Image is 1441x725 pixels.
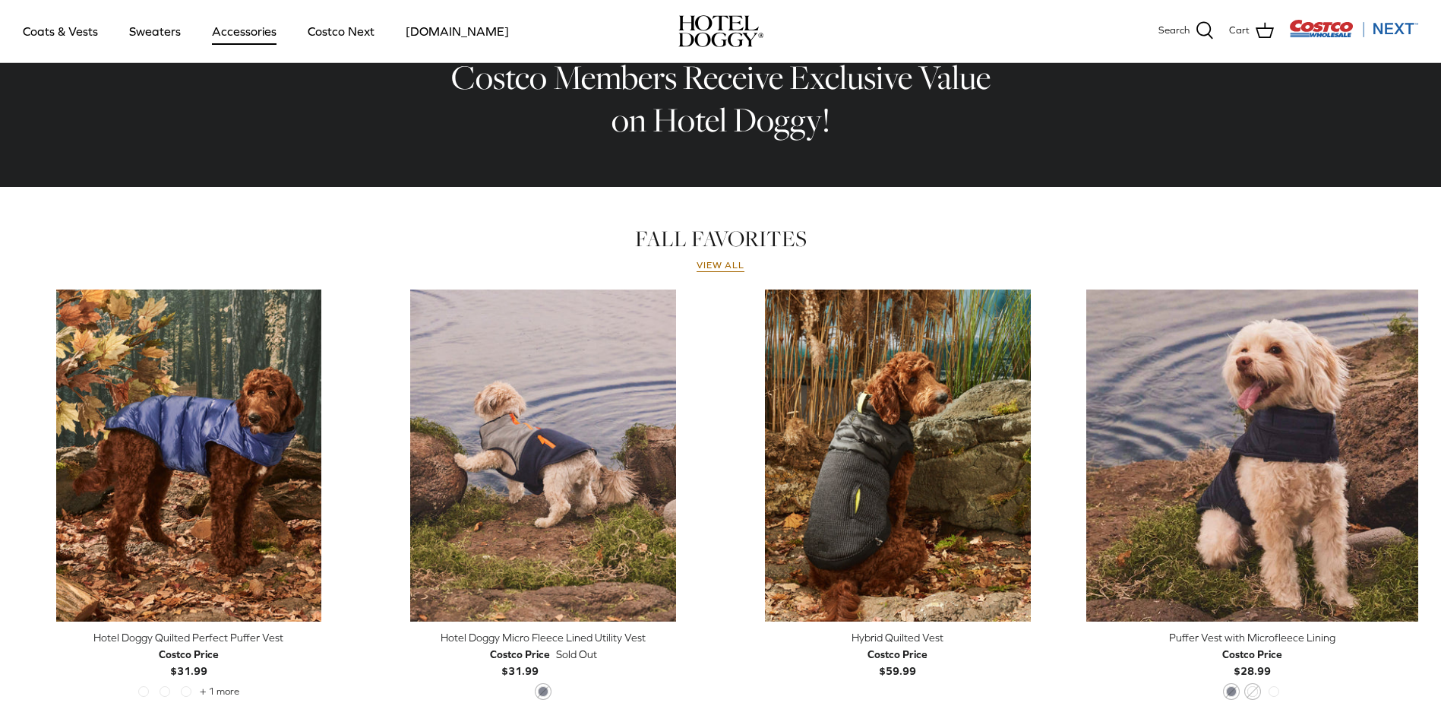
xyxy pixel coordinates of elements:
[1158,21,1214,41] a: Search
[697,260,745,272] a: View all
[23,629,355,680] a: Hotel Doggy Quilted Perfect Puffer Vest Costco Price$31.99
[392,5,523,57] a: [DOMAIN_NAME]
[556,646,597,663] span: Sold Out
[867,646,927,663] div: Costco Price
[378,629,709,646] div: Hotel Doggy Micro Fleece Lined Utility Vest
[23,629,355,646] div: Hotel Doggy Quilted Perfect Puffer Vest
[1086,290,1418,622] a: Puffer Vest with Microfleece Lining
[440,56,1002,142] h2: Costco Members Receive Exclusive Value on Hotel Doggy!
[1289,29,1418,40] a: Visit Costco Next
[635,223,807,254] a: FALL FAVORITES
[867,646,927,677] b: $59.99
[23,290,355,622] a: Hotel Doggy Quilted Perfect Puffer Vest
[1086,629,1418,646] div: Puffer Vest with Microfleece Lining
[294,5,388,57] a: Costco Next
[1222,646,1282,677] b: $28.99
[378,290,709,622] a: Hotel Doggy Micro Fleece Lined Utility Vest
[1086,629,1418,680] a: Puffer Vest with Microfleece Lining Costco Price$28.99
[9,5,112,57] a: Coats & Vests
[378,629,709,680] a: Hotel Doggy Micro Fleece Lined Utility Vest Costco Price$31.99 Sold Out
[200,686,239,697] span: + 1 more
[490,646,550,663] div: Costco Price
[1158,23,1190,39] span: Search
[732,629,1064,680] a: Hybrid Quilted Vest Costco Price$59.99
[1229,23,1250,39] span: Cart
[159,646,219,677] b: $31.99
[115,5,194,57] a: Sweaters
[490,646,550,677] b: $31.99
[159,646,219,663] div: Costco Price
[1229,21,1274,41] a: Cart
[1289,19,1418,38] img: Costco Next
[1222,646,1282,663] div: Costco Price
[678,15,763,47] img: hoteldoggycom
[732,629,1064,646] div: Hybrid Quilted Vest
[732,290,1064,622] a: Hybrid Quilted Vest
[678,15,763,47] a: hoteldoggy.com hoteldoggycom
[198,5,290,57] a: Accessories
